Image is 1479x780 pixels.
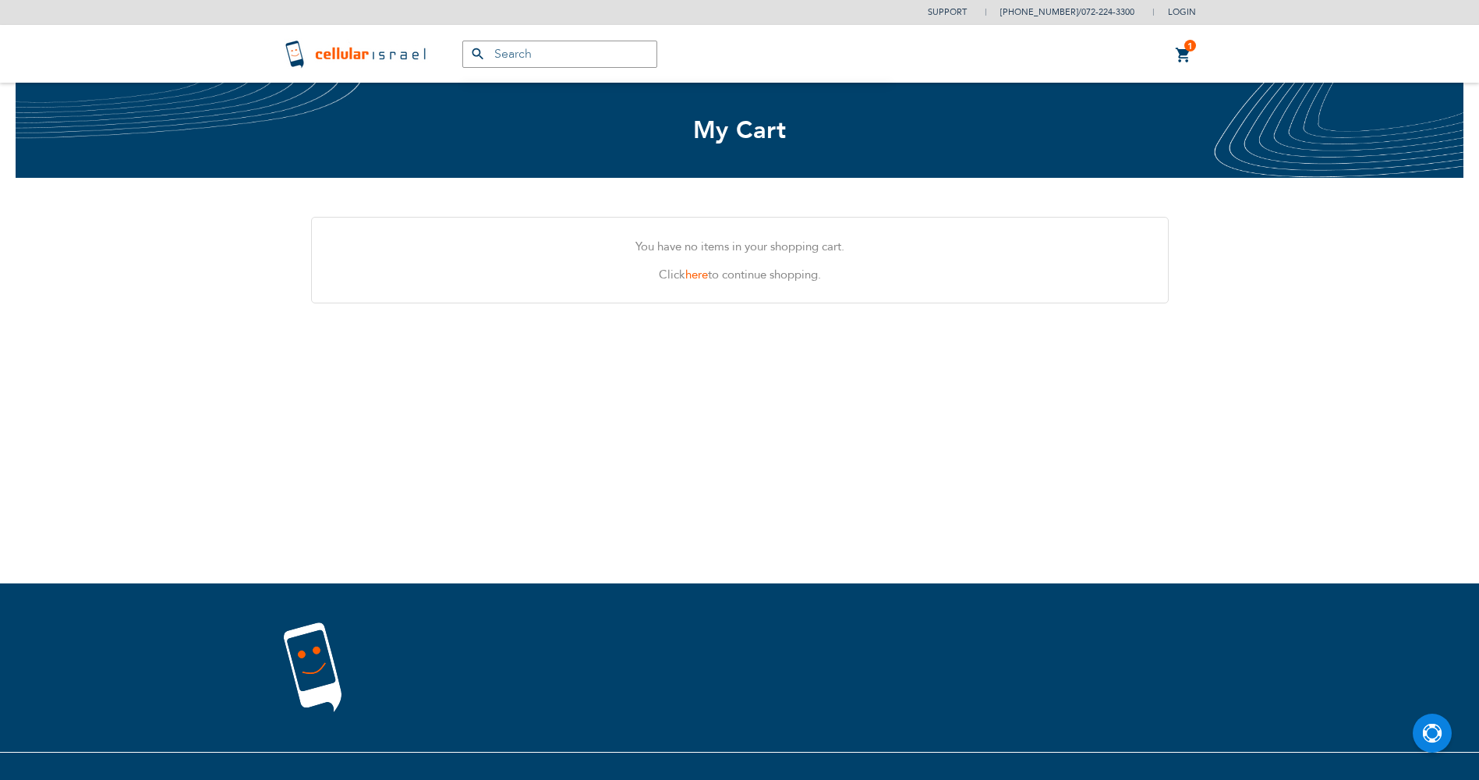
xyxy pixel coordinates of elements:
span: My Cart [693,114,787,147]
a: here [685,267,708,282]
span: 1 [1187,40,1193,52]
input: Search [462,41,657,68]
span: Login [1168,6,1196,18]
a: 1 [1175,46,1192,65]
a: 072-224-3300 [1081,6,1134,18]
p: You have no items in your shopping cart. [324,236,1156,257]
li: / [985,1,1134,23]
a: [PHONE_NUMBER] [1000,6,1078,18]
a: Support [928,6,967,18]
p: Click to continue shopping. [324,264,1156,285]
img: Cellular Israel [284,38,431,69]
